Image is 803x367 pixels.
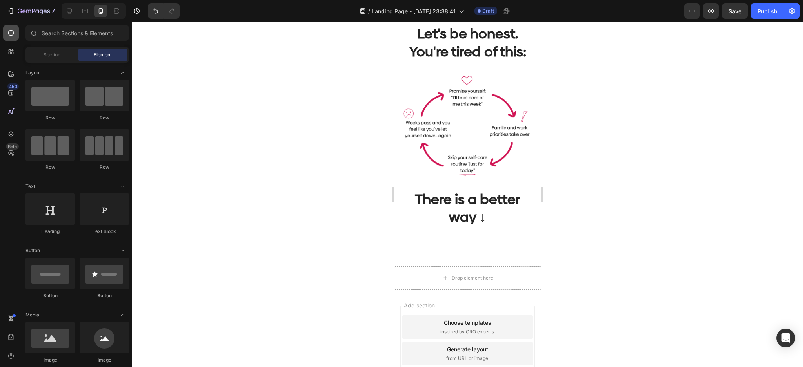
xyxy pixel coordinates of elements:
p: 7 [51,6,55,16]
span: Button [25,247,40,254]
div: Beta [6,143,19,150]
div: Button [25,292,75,299]
div: Button [80,292,129,299]
span: Media [25,311,39,318]
span: Text [25,183,35,190]
input: Search Sections & Elements [25,25,129,41]
button: Save [722,3,748,19]
span: Draft [482,7,494,14]
span: Save [729,8,741,14]
span: Layout [25,69,41,76]
span: Landing Page - [DATE] 23:38:41 [372,7,456,15]
span: Toggle open [116,244,129,257]
span: Toggle open [116,67,129,79]
button: 7 [3,3,58,19]
div: Row [80,114,129,121]
div: Open Intercom Messenger [776,329,795,347]
div: Publish [758,7,777,15]
button: Publish [751,3,784,19]
div: 450 [7,83,19,90]
div: Image [80,356,129,363]
div: Row [25,114,75,121]
span: Element [94,51,112,58]
span: Toggle open [116,180,129,193]
span: Toggle open [116,309,129,321]
div: Text Block [80,228,129,235]
iframe: Design area [394,22,541,367]
span: Section [44,51,60,58]
div: Row [80,164,129,171]
div: Undo/Redo [148,3,180,19]
div: Image [25,356,75,363]
div: Row [25,164,75,171]
span: / [368,7,370,15]
div: Heading [25,228,75,235]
